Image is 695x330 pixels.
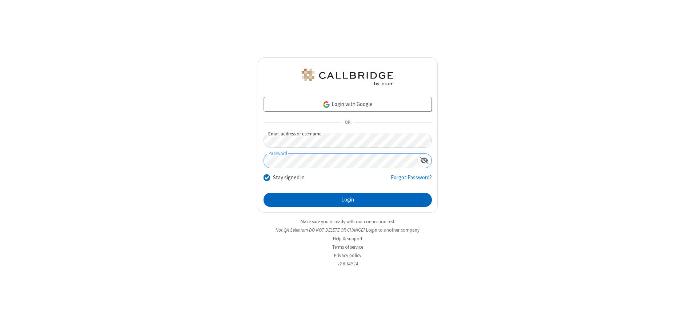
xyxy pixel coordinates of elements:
li: v2.6.349.14 [258,260,438,267]
a: Login with Google [264,97,432,111]
input: Password [264,154,417,168]
a: Make sure you're ready with our connection test [301,219,394,225]
a: Privacy policy [334,252,361,258]
img: google-icon.png [322,101,330,109]
span: OR [342,118,353,128]
img: QA Selenium DO NOT DELETE OR CHANGE [300,69,395,86]
a: Terms of service [332,244,363,250]
a: Help & support [333,236,362,242]
button: Login to another company [366,227,419,233]
li: Not QA Selenium DO NOT DELETE OR CHANGE? [258,227,438,233]
input: Email address or username [264,134,432,148]
div: Show password [417,154,431,167]
a: Forgot Password? [391,174,432,187]
button: Login [264,193,432,207]
label: Stay signed in [273,174,305,182]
